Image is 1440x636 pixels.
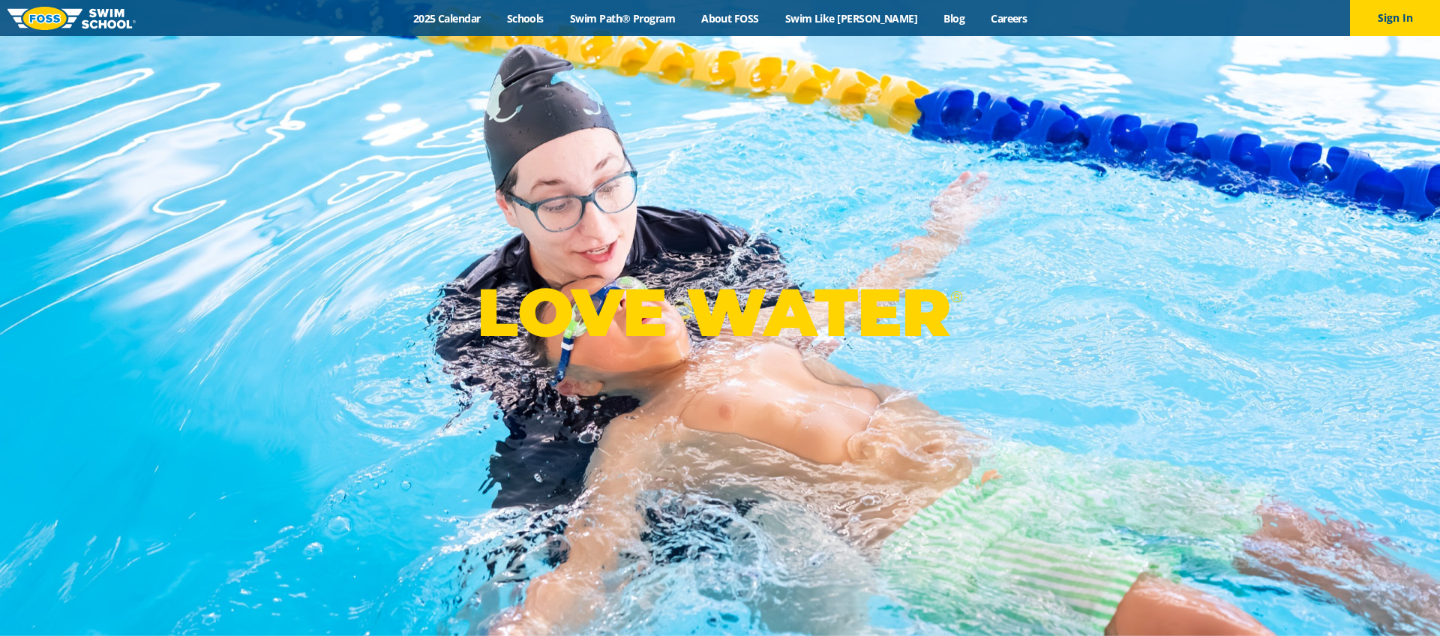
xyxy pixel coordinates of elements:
a: Careers [978,11,1040,25]
a: Swim Path® Program [556,11,688,25]
sup: ® [950,287,962,306]
a: Schools [493,11,556,25]
a: 2025 Calendar [400,11,493,25]
p: LOVE WATER [477,272,962,352]
img: FOSS Swim School Logo [7,7,136,30]
a: Blog [931,11,978,25]
a: Swim Like [PERSON_NAME] [772,11,931,25]
a: About FOSS [688,11,772,25]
